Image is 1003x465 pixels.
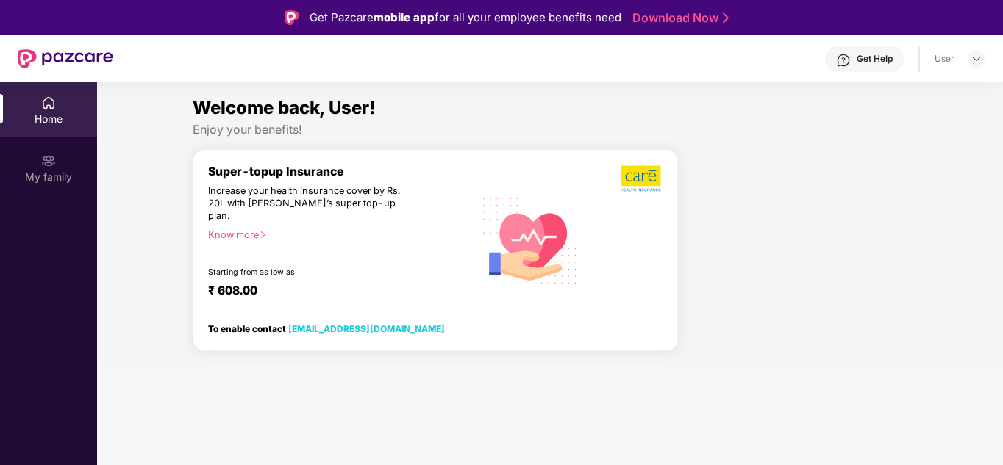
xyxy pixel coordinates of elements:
div: Super-topup Insurance [208,165,474,179]
img: svg+xml;base64,PHN2ZyBpZD0iSG9tZSIgeG1sbnM9Imh0dHA6Ly93d3cudzMub3JnLzIwMDAvc3ZnIiB3aWR0aD0iMjAiIG... [41,95,56,110]
a: [EMAIL_ADDRESS][DOMAIN_NAME] [288,323,445,334]
div: Starting from as low as [208,267,411,278]
a: Download Now [632,10,724,26]
div: Increase your health insurance cover by Rs. 20L with [PERSON_NAME]’s super top-up plan. [208,185,410,223]
div: Get Help [857,53,893,65]
img: svg+xml;base64,PHN2ZyB4bWxucz0iaHR0cDovL3d3dy53My5vcmcvMjAwMC9zdmciIHhtbG5zOnhsaW5rPSJodHRwOi8vd3... [474,182,588,298]
span: right [259,231,267,239]
div: Know more [208,229,465,239]
strong: mobile app [374,10,435,24]
img: New Pazcare Logo [18,49,113,68]
div: To enable contact [208,323,445,334]
div: ₹ 608.00 [208,284,459,301]
img: Logo [285,10,299,25]
div: User [935,53,954,65]
div: Enjoy your benefits! [193,122,907,137]
img: Stroke [723,10,729,26]
span: Welcome back, User! [193,97,376,118]
img: svg+xml;base64,PHN2ZyBpZD0iSGVscC0zMngzMiIgeG1sbnM9Imh0dHA6Ly93d3cudzMub3JnLzIwMDAvc3ZnIiB3aWR0aD... [836,53,851,68]
img: b5dec4f62d2307b9de63beb79f102df3.png [621,165,663,192]
img: svg+xml;base64,PHN2ZyBpZD0iRHJvcGRvd24tMzJ4MzIiIHhtbG5zPSJodHRwOi8vd3d3LnczLm9yZy8yMDAwL3N2ZyIgd2... [971,53,982,65]
div: Get Pazcare for all your employee benefits need [310,9,621,26]
img: svg+xml;base64,PHN2ZyB3aWR0aD0iMjAiIGhlaWdodD0iMjAiIHZpZXdCb3g9IjAgMCAyMCAyMCIgZmlsbD0ibm9uZSIgeG... [41,154,56,168]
